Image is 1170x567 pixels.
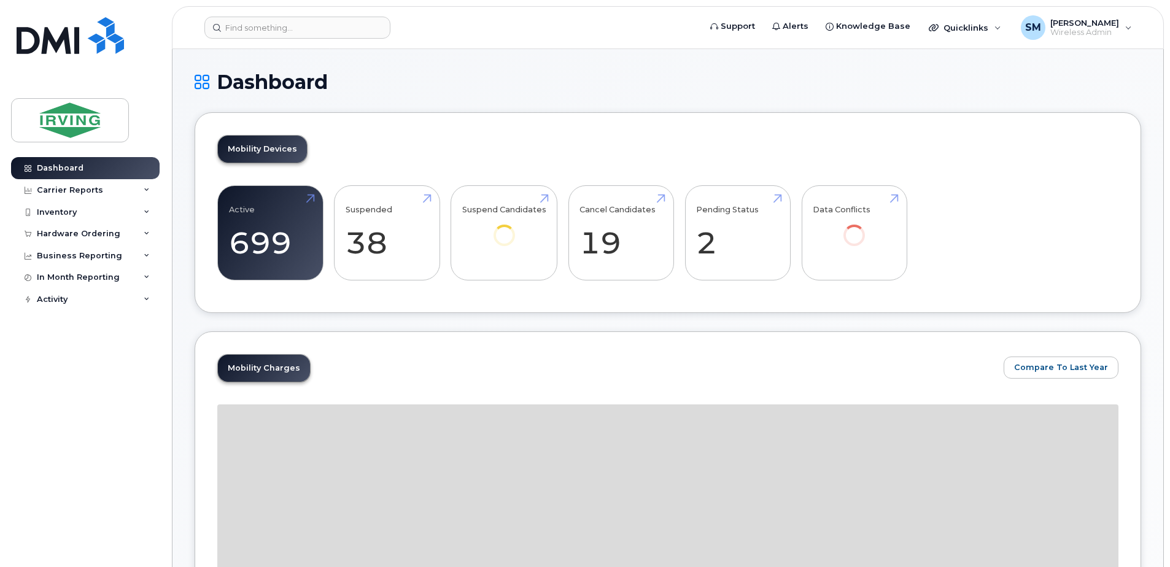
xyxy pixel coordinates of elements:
a: Suspend Candidates [462,193,546,263]
span: Compare To Last Year [1014,361,1108,373]
a: Mobility Devices [218,136,307,163]
a: Data Conflicts [813,193,896,263]
a: Active 699 [229,193,312,274]
a: Suspended 38 [346,193,428,274]
a: Pending Status 2 [696,193,779,274]
button: Compare To Last Year [1004,357,1118,379]
a: Cancel Candidates 19 [579,193,662,274]
a: Mobility Charges [218,355,310,382]
h1: Dashboard [195,71,1141,93]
